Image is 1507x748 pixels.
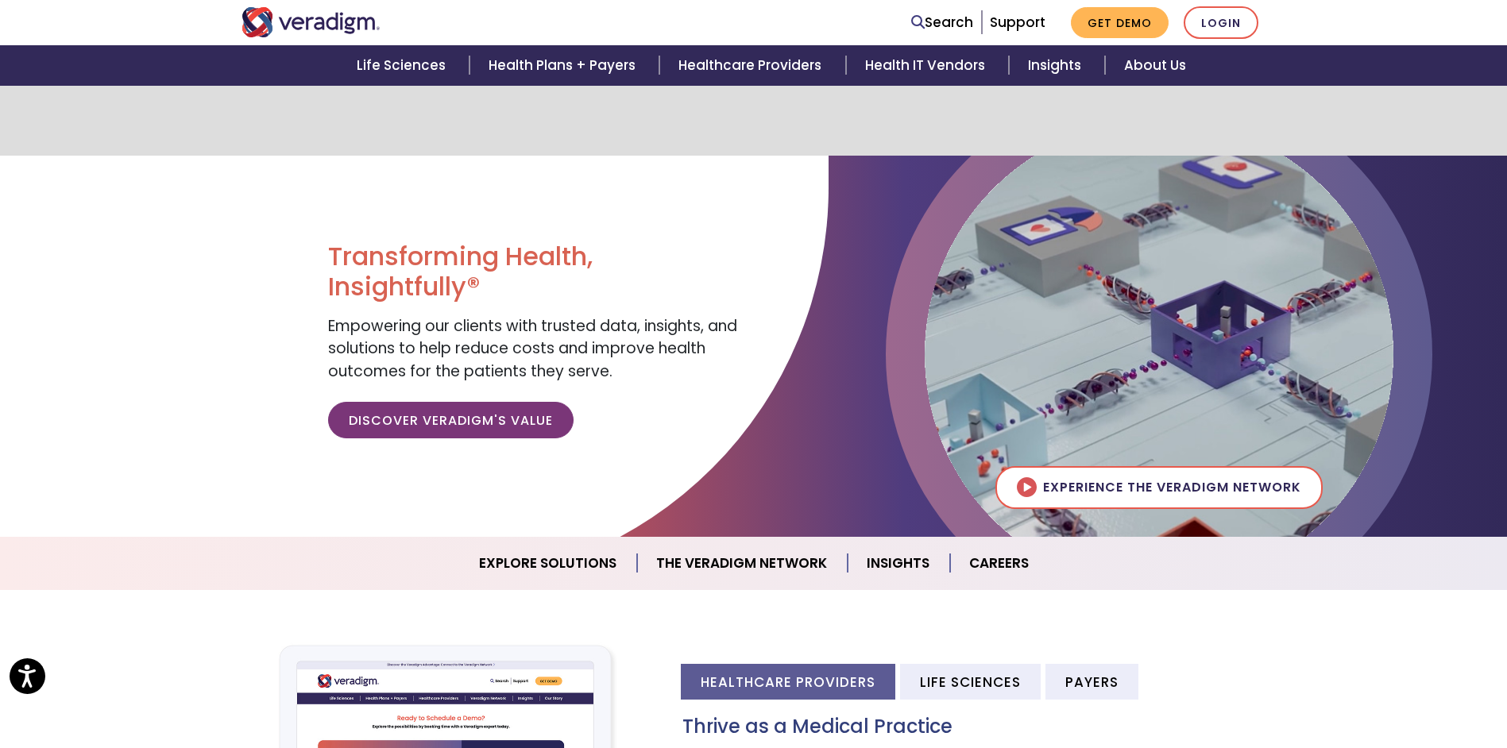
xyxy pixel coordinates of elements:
[990,13,1045,32] a: Support
[469,45,659,86] a: Health Plans + Payers
[950,543,1048,584] a: Careers
[1045,664,1138,700] li: Payers
[1184,6,1258,39] a: Login
[338,45,469,86] a: Life Sciences
[637,543,848,584] a: The Veradigm Network
[1071,7,1169,38] a: Get Demo
[911,12,973,33] a: Search
[846,45,1009,86] a: Health IT Vendors
[1009,45,1105,86] a: Insights
[460,543,637,584] a: Explore Solutions
[1105,45,1205,86] a: About Us
[328,315,737,382] span: Empowering our clients with trusted data, insights, and solutions to help reduce costs and improv...
[242,7,381,37] img: Veradigm logo
[328,241,741,303] h1: Transforming Health, Insightfully®
[681,664,895,700] li: Healthcare Providers
[848,543,950,584] a: Insights
[682,715,1266,738] h3: Thrive as a Medical Practice
[659,45,845,86] a: Healthcare Providers
[328,402,574,438] a: Discover Veradigm's Value
[900,664,1041,700] li: Life Sciences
